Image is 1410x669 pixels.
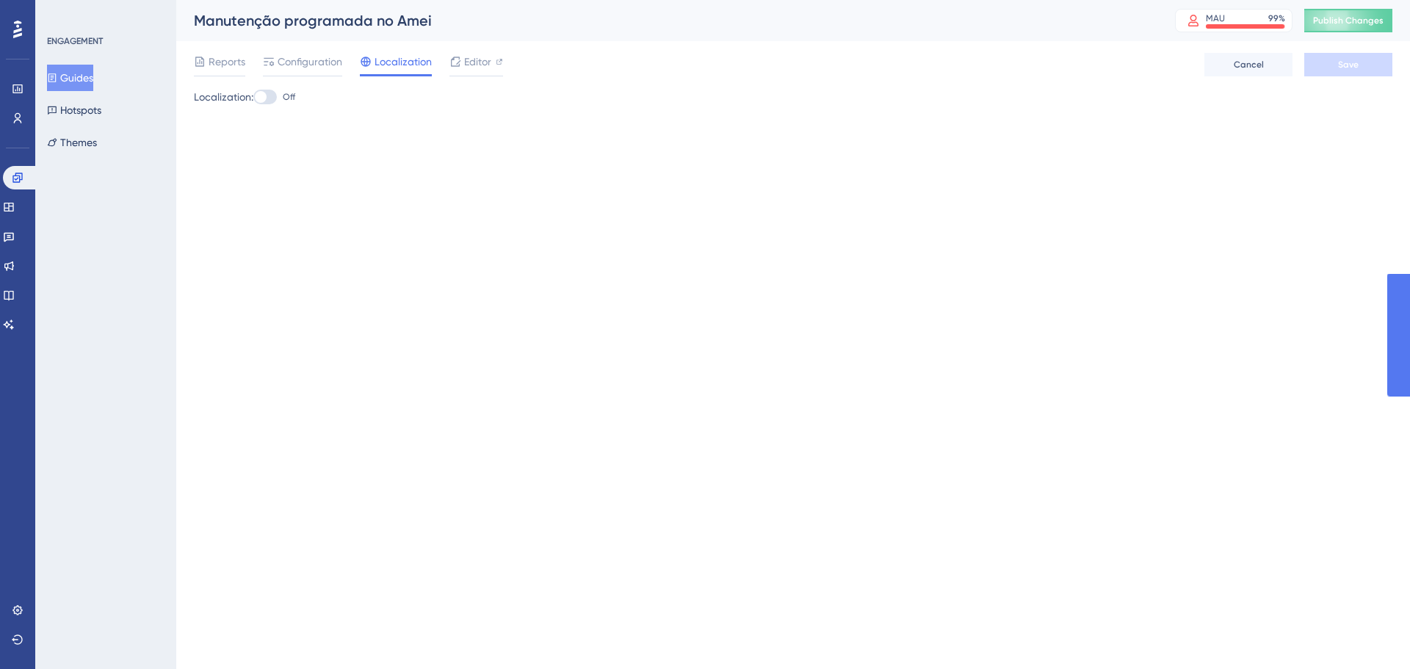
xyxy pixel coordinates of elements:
[278,53,342,70] span: Configuration
[1204,53,1292,76] button: Cancel
[1268,12,1285,24] div: 99 %
[1313,15,1384,26] span: Publish Changes
[1348,611,1392,655] iframe: UserGuiding AI Assistant Launcher
[194,88,1392,106] div: Localization:
[464,53,491,70] span: Editor
[47,35,103,47] div: ENGAGEMENT
[1338,59,1359,70] span: Save
[1304,53,1392,76] button: Save
[47,97,101,123] button: Hotspots
[47,65,93,91] button: Guides
[283,91,295,103] span: Off
[1304,9,1392,32] button: Publish Changes
[1234,59,1264,70] span: Cancel
[194,10,1138,31] div: Manutenção programada no Amei
[1206,12,1225,24] div: MAU
[375,53,432,70] span: Localization
[209,53,245,70] span: Reports
[47,129,97,156] button: Themes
